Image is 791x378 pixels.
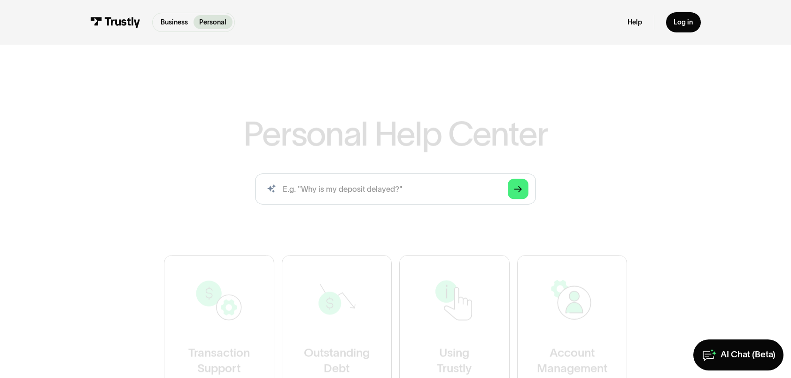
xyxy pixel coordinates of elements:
div: Account Management [537,345,607,376]
a: Help [628,18,642,27]
a: Business [155,15,194,29]
div: Outstanding Debt [304,345,370,376]
h1: Personal Help Center [243,116,548,150]
p: Personal [199,17,226,28]
div: Transaction Support [188,345,250,376]
div: Using Trustly [437,345,472,376]
img: Trustly Logo [90,17,140,28]
div: Log in [674,18,693,27]
input: search [255,173,536,205]
a: Log in [666,12,701,33]
form: Search [255,173,536,205]
a: AI Chat (Beta) [693,339,783,370]
div: AI Chat (Beta) [721,349,775,360]
p: Business [161,17,188,28]
a: Personal [194,15,233,29]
